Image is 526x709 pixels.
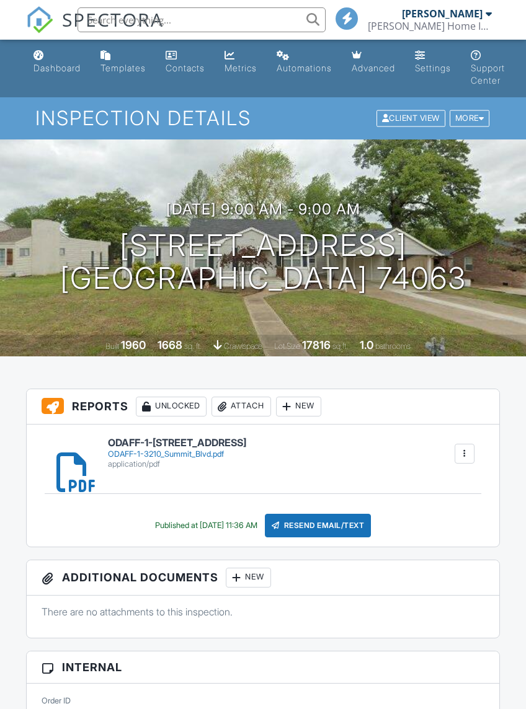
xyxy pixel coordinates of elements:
div: Published at [DATE] 11:36 AM [155,521,257,531]
div: New [276,397,321,416]
h3: [DATE] 9:00 am - 9:00 am [166,201,360,218]
a: Templates [96,45,151,80]
a: Advanced [347,45,400,80]
span: Lot Size [274,341,300,351]
span: crawlspace [224,341,262,351]
a: Client View [375,113,448,122]
a: SPECTORA [26,17,164,43]
div: Settings [415,63,451,73]
a: Dashboard [29,45,86,80]
h1: [STREET_ADDRESS] [GEOGRAPHIC_DATA] 74063 [60,229,466,295]
a: Support Center [466,45,510,92]
div: Metrics [225,63,257,73]
div: New [226,568,271,588]
h1: Inspection Details [35,107,491,129]
span: bathrooms [375,341,411,351]
a: Metrics [220,45,262,80]
h3: Reports [27,389,499,425]
div: 17816 [302,338,331,351]
a: Automations (Basic) [272,45,337,80]
span: Built [105,341,119,351]
div: Attach [212,397,271,416]
a: Settings [410,45,456,80]
a: Contacts [161,45,210,80]
div: Contacts [166,63,205,73]
h3: Internal [27,651,499,684]
span: sq. ft. [184,341,202,351]
a: ODAFF-1-[STREET_ADDRESS] ODAFF-1-3210_Summit_Blvd.pdf application/pdf [108,438,246,469]
div: 1668 [158,338,182,351]
img: The Best Home Inspection Software - Spectora [26,6,53,33]
div: Dashboard [33,63,81,73]
div: application/pdf [108,459,246,469]
h6: ODAFF-1-[STREET_ADDRESS] [108,438,246,449]
div: Templates [100,63,146,73]
div: More [450,110,490,127]
div: Automations [277,63,332,73]
div: Tucker Home Inspections [368,20,492,32]
div: 1.0 [360,338,373,351]
h3: Additional Documents [27,560,499,596]
div: ODAFF-1-3210_Summit_Blvd.pdf [108,449,246,459]
span: SPECTORA [62,6,164,32]
label: Order ID [42,695,71,707]
div: Support Center [471,63,505,86]
div: Resend Email/Text [265,514,372,537]
input: Search everything... [78,7,326,32]
div: 1960 [121,338,146,351]
div: [PERSON_NAME] [402,7,483,20]
p: There are no attachments to this inspection. [42,605,484,619]
div: Client View [377,110,445,127]
div: Advanced [352,63,395,73]
span: sq.ft. [332,341,348,351]
div: Unlocked [136,397,207,416]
